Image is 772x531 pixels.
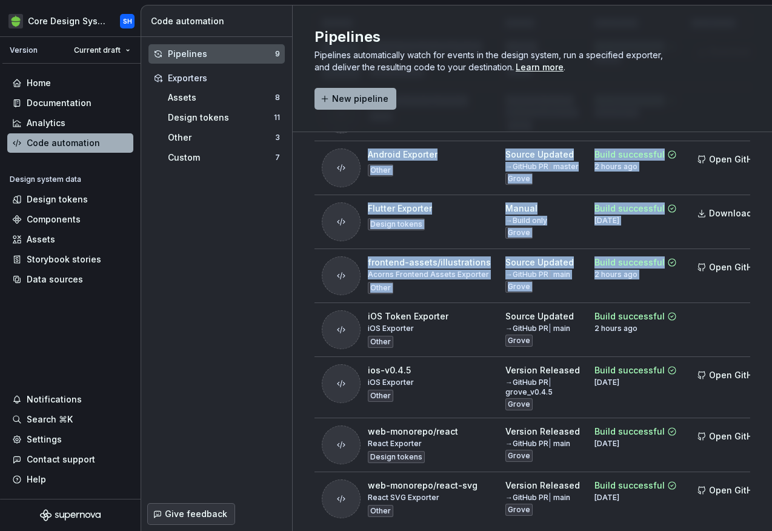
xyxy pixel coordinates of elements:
button: Core Design SystemSH [2,8,138,34]
div: Build successful [594,426,665,438]
a: Design tokens [7,190,133,209]
a: Documentation [7,93,133,113]
a: Settings [7,430,133,449]
button: Current draft [68,42,136,59]
div: 8 [275,93,280,102]
button: New pipeline [314,88,396,110]
button: Contact support [7,450,133,469]
div: Grove [505,281,533,293]
div: Version Released [505,479,580,492]
div: Grove [505,227,533,239]
div: Grove [505,504,533,516]
span: | [548,324,551,333]
div: React SVG Exporter [368,493,439,503]
div: Version Released [505,426,580,438]
div: Code automation [27,137,100,149]
div: Build successful [594,310,665,322]
div: Design system data [10,175,81,184]
div: 2 hours ago [594,162,637,172]
span: | [548,439,551,448]
div: Help [27,473,46,486]
div: iOS Exporter [368,324,414,333]
button: Custom7 [163,148,285,167]
div: web-monorepo/react [368,426,458,438]
button: Give feedback [147,503,235,525]
div: Contact support [27,453,95,466]
div: Source Updated [505,256,574,269]
div: web-monorepo/react-svg [368,479,478,492]
div: 2 hours ago [594,324,637,333]
div: Exporters [168,72,280,84]
div: → Build only [505,216,547,225]
div: Home [27,77,51,89]
div: Code automation [151,15,287,27]
div: Data sources [27,273,83,286]
div: Notifications [27,393,82,406]
div: Storybook stories [27,253,101,265]
div: → GitHub PR master [505,162,579,172]
span: Open GitHub [709,153,764,165]
span: Give feedback [165,508,227,520]
div: Build successful [594,202,665,215]
div: Documentation [27,97,92,109]
div: Other [168,132,275,144]
a: Analytics [7,113,133,133]
div: Acorns Frontend Assets Exporter [368,270,489,279]
div: Android Exporter [368,149,438,161]
div: Build successful [594,256,665,269]
button: Notifications [7,390,133,409]
button: Design tokens11 [163,108,285,127]
div: Version [10,45,38,55]
div: Custom [168,152,275,164]
div: iOS Token Exporter [368,310,448,322]
a: Learn more [516,61,564,73]
a: Storybook stories [7,250,133,269]
div: Design tokens [368,218,425,230]
div: React Exporter [368,439,422,449]
div: 7 [275,153,280,162]
div: Other [368,390,393,402]
div: Core Design System [28,15,105,27]
div: ios-v0.4.5 [368,364,411,376]
div: Grove [505,335,533,347]
div: Source Updated [505,310,574,322]
div: [DATE] [594,439,619,449]
svg: Supernova Logo [40,509,101,521]
a: Components [7,210,133,229]
a: Assets [7,230,133,249]
span: New pipeline [332,93,388,105]
div: 2 hours ago [594,270,637,279]
div: Analytics [27,117,65,129]
div: 3 [275,133,280,142]
span: Open GitHub [709,484,764,496]
div: [DATE] [594,378,619,387]
div: → GitHub PR main [505,493,570,503]
div: 11 [274,113,280,122]
button: Other3 [163,128,285,147]
div: Search ⌘K [27,413,73,426]
div: SH [123,16,132,26]
span: | [548,270,551,279]
span: | [548,162,551,171]
button: Pipelines9 [148,44,285,64]
div: Components [27,213,81,225]
div: Design tokens [27,193,88,205]
div: Pipelines [168,48,275,60]
div: Grove [505,398,533,410]
span: Open GitHub [709,430,764,442]
span: | [548,493,551,502]
a: Data sources [7,270,133,289]
div: Build successful [594,479,665,492]
div: [DATE] [594,216,619,225]
div: Settings [27,433,62,446]
div: Other [368,336,393,348]
a: Home [7,73,133,93]
div: Other [368,164,393,176]
div: → GitHub PR main [505,270,570,279]
a: Assets8 [163,88,285,107]
div: Build successful [594,364,665,376]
